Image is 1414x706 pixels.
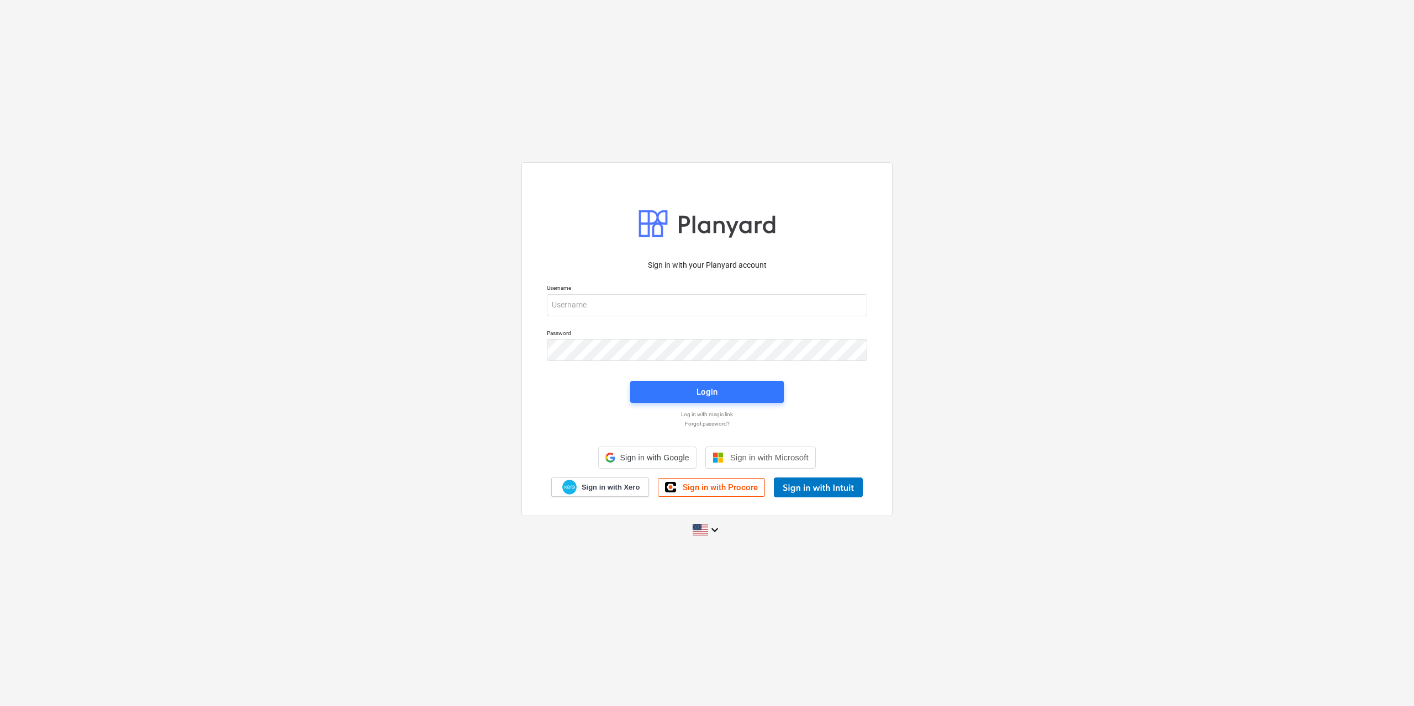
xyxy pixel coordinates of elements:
div: Sign in with Google [598,447,696,469]
span: Sign in with Microsoft [730,453,809,462]
img: Microsoft logo [713,452,724,463]
img: Xero logo [562,480,577,495]
i: keyboard_arrow_down [708,523,721,537]
span: Sign in with Xero [582,482,640,492]
a: Sign in with Xero [551,477,650,497]
p: Password [547,330,867,339]
p: Sign in with your Planyard account [547,259,867,271]
button: Login [630,381,784,403]
a: Forgot password? [541,420,873,427]
span: Sign in with Google [620,453,689,462]
a: Log in with magic link [541,411,873,418]
p: Username [547,284,867,294]
input: Username [547,294,867,316]
div: Login [697,385,717,399]
span: Sign in with Procore [683,482,758,492]
a: Sign in with Procore [658,478,765,497]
